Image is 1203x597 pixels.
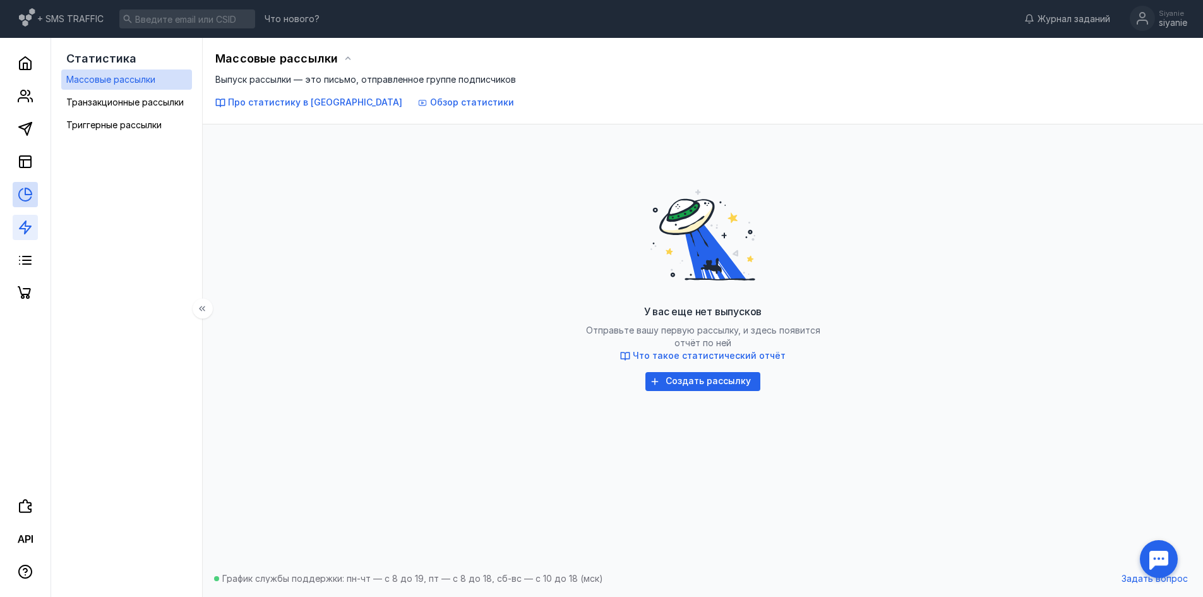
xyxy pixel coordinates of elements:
span: Триггерные рассылки [66,119,162,130]
button: Задать вопрос [1115,569,1194,588]
span: Про статистику в [GEOGRAPHIC_DATA] [228,97,402,107]
span: Обзор статистики [430,97,514,107]
span: Что такое статистический отчёт [633,350,786,361]
span: Выпуск рассылки — это письмо, отправленное группе подписчиков [215,74,516,85]
span: Создать рассылку [666,376,751,387]
span: Что нового? [265,15,320,23]
span: Статистика [66,52,136,65]
a: Массовые рассылки [61,69,192,90]
span: Задать вопрос [1122,574,1188,584]
button: Про статистику в [GEOGRAPHIC_DATA] [215,96,402,109]
a: + SMS TRAFFIC [19,6,104,32]
a: Триггерные рассылки [61,115,192,135]
span: У вас еще нет выпусков [644,305,762,318]
button: Что такое статистический отчёт [620,349,786,362]
span: Массовые рассылки [66,74,155,85]
a: Транзакционные рассылки [61,92,192,112]
span: График службы поддержки: пн-чт — с 8 до 19, пт — с 8 до 18, сб-вс — с 10 до 18 (мск) [222,573,603,584]
span: + SMS TRAFFIC [37,13,104,25]
div: Siyanie [1159,9,1187,17]
input: Введите email или CSID [119,9,255,28]
a: Журнал заданий [1018,13,1116,25]
span: Отправьте вашу первую рассылку, и здесь появится отчёт по ней [577,325,829,362]
div: siyanie [1159,18,1187,28]
span: Журнал заданий [1038,13,1110,25]
button: Обзор статистики [417,96,514,109]
span: Массовые рассылки [215,52,338,65]
a: Что нового? [258,15,326,23]
button: Создать рассылку [645,372,760,391]
span: Транзакционные рассылки [66,97,184,107]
